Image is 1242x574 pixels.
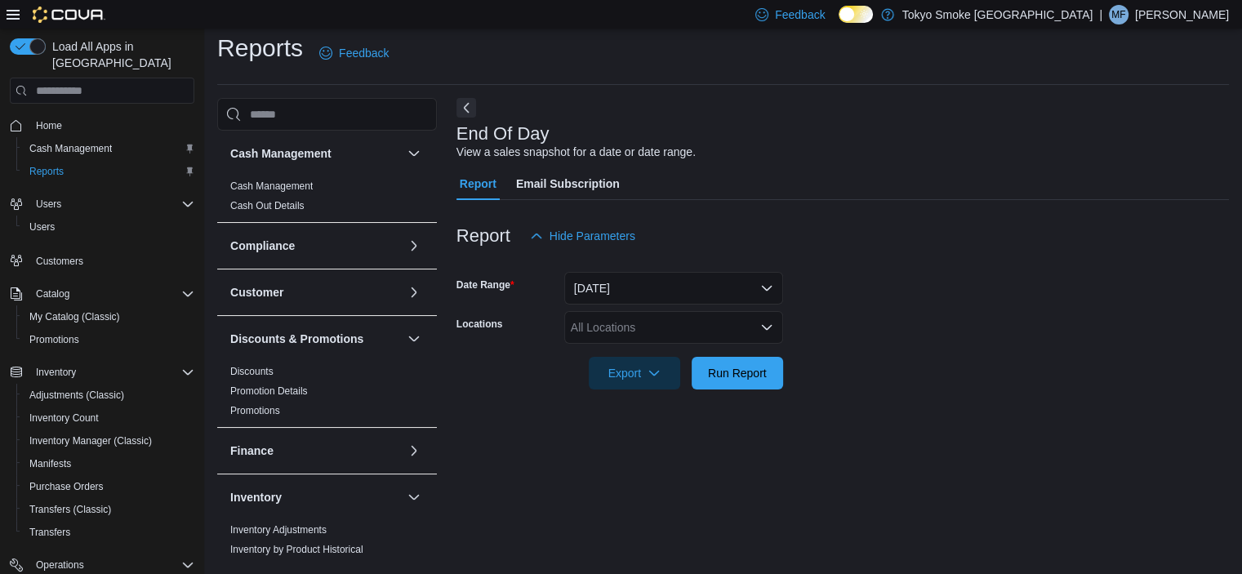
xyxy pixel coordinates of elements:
[23,477,194,496] span: Purchase Orders
[23,217,194,237] span: Users
[3,113,201,137] button: Home
[46,38,194,71] span: Load All Apps in [GEOGRAPHIC_DATA]
[230,238,295,254] h3: Compliance
[230,331,401,347] button: Discounts & Promotions
[230,238,401,254] button: Compliance
[29,142,112,155] span: Cash Management
[456,226,510,246] h3: Report
[23,523,77,542] a: Transfers
[230,199,305,212] span: Cash Out Details
[230,366,274,377] a: Discounts
[33,7,105,23] img: Cova
[16,328,201,351] button: Promotions
[456,144,696,161] div: View a sales snapshot for a date or date range.
[230,200,305,211] a: Cash Out Details
[404,329,424,349] button: Discounts & Promotions
[230,385,308,398] span: Promotion Details
[29,389,124,402] span: Adjustments (Classic)
[23,500,194,519] span: Transfers (Classic)
[29,412,99,425] span: Inventory Count
[29,457,71,470] span: Manifests
[16,137,201,160] button: Cash Management
[23,330,86,349] a: Promotions
[516,167,620,200] span: Email Subscription
[230,523,327,536] span: Inventory Adjustments
[523,220,642,252] button: Hide Parameters
[23,408,105,428] a: Inventory Count
[29,284,76,304] button: Catalog
[36,198,61,211] span: Users
[230,524,327,536] a: Inventory Adjustments
[839,6,873,23] input: Dark Mode
[692,357,783,389] button: Run Report
[230,284,401,300] button: Customer
[230,331,363,347] h3: Discounts & Promotions
[217,362,437,427] div: Discounts & Promotions
[313,37,395,69] a: Feedback
[29,480,104,493] span: Purchase Orders
[36,366,76,379] span: Inventory
[599,357,670,389] span: Export
[29,220,55,234] span: Users
[230,489,282,505] h3: Inventory
[404,441,424,461] button: Finance
[230,145,401,162] button: Cash Management
[29,115,194,136] span: Home
[456,124,550,144] h3: End Of Day
[404,144,424,163] button: Cash Management
[460,167,496,200] span: Report
[230,544,363,555] a: Inventory by Product Historical
[23,307,194,327] span: My Catalog (Classic)
[23,431,158,451] a: Inventory Manager (Classic)
[1099,5,1102,24] p: |
[3,248,201,272] button: Customers
[36,558,84,572] span: Operations
[230,489,401,505] button: Inventory
[29,250,194,270] span: Customers
[23,454,194,474] span: Manifests
[29,194,68,214] button: Users
[23,431,194,451] span: Inventory Manager (Classic)
[230,405,280,416] a: Promotions
[16,452,201,475] button: Manifests
[404,283,424,302] button: Customer
[29,251,90,271] a: Customers
[29,503,111,516] span: Transfers (Classic)
[230,145,332,162] h3: Cash Management
[16,407,201,429] button: Inventory Count
[29,363,194,382] span: Inventory
[16,216,201,238] button: Users
[29,194,194,214] span: Users
[23,385,194,405] span: Adjustments (Classic)
[589,357,680,389] button: Export
[1109,5,1128,24] div: Mike Fortin
[23,162,194,181] span: Reports
[23,217,61,237] a: Users
[230,385,308,397] a: Promotion Details
[36,287,69,300] span: Catalog
[217,176,437,222] div: Cash Management
[456,318,503,331] label: Locations
[404,487,424,507] button: Inventory
[23,454,78,474] a: Manifests
[29,363,82,382] button: Inventory
[456,278,514,291] label: Date Range
[23,139,118,158] a: Cash Management
[16,475,201,498] button: Purchase Orders
[29,116,69,136] a: Home
[23,385,131,405] a: Adjustments (Classic)
[23,162,70,181] a: Reports
[230,284,283,300] h3: Customer
[16,305,201,328] button: My Catalog (Classic)
[1111,5,1125,24] span: MF
[404,236,424,256] button: Compliance
[1135,5,1229,24] p: [PERSON_NAME]
[23,139,194,158] span: Cash Management
[29,434,152,447] span: Inventory Manager (Classic)
[550,228,635,244] span: Hide Parameters
[23,523,194,542] span: Transfers
[29,284,194,304] span: Catalog
[36,255,83,268] span: Customers
[230,543,363,556] span: Inventory by Product Historical
[23,307,127,327] a: My Catalog (Classic)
